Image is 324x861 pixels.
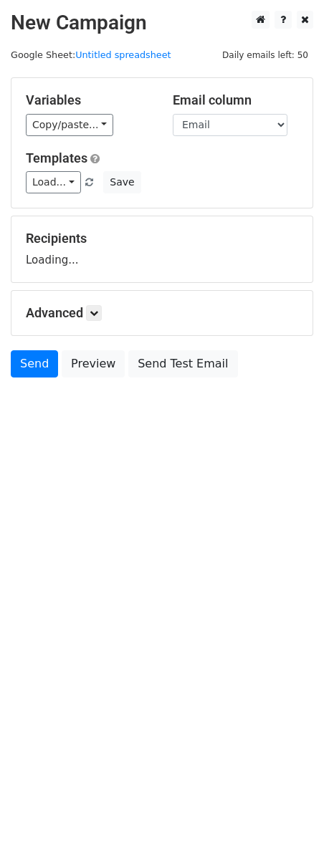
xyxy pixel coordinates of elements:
h5: Advanced [26,305,298,321]
small: Google Sheet: [11,49,171,60]
h5: Recipients [26,231,298,246]
a: Send Test Email [128,350,237,377]
a: Send [11,350,58,377]
h5: Email column [173,92,298,108]
h2: New Campaign [11,11,313,35]
h5: Variables [26,92,151,108]
a: Copy/paste... [26,114,113,136]
a: Templates [26,150,87,165]
a: Daily emails left: 50 [217,49,313,60]
a: Load... [26,171,81,193]
div: Loading... [26,231,298,268]
span: Daily emails left: 50 [217,47,313,63]
button: Save [103,171,140,193]
a: Untitled spreadsheet [75,49,171,60]
a: Preview [62,350,125,377]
